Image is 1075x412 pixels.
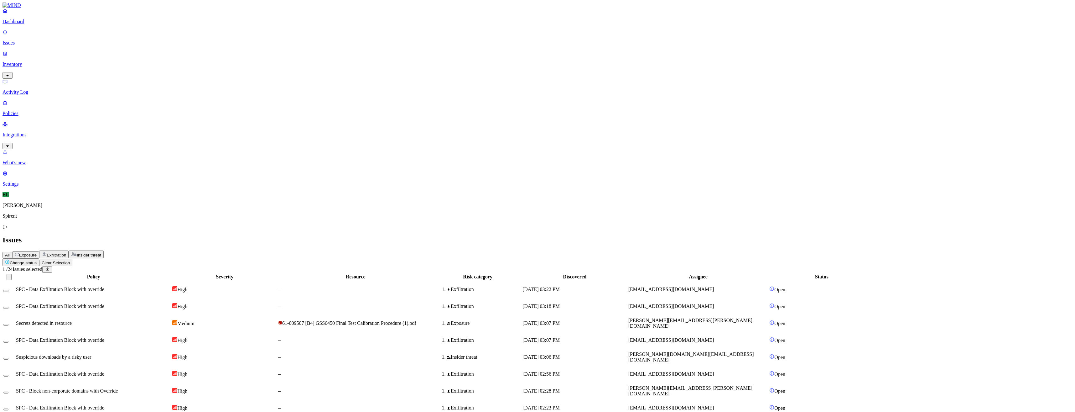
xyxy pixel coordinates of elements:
[769,303,774,308] img: status-open
[177,355,187,360] span: High
[278,405,281,410] span: –
[3,171,1072,187] a: Settings
[177,405,187,411] span: High
[3,8,1072,24] a: Dashboard
[447,304,521,309] div: Exfiltration
[16,388,118,394] span: SPC - Block non-corporate domains with Override
[774,355,785,360] span: Open
[3,409,8,410] button: Select row
[177,372,187,377] span: High
[3,89,1072,95] p: Activity Log
[3,192,9,197] span: EL
[628,371,714,377] span: [EMAIL_ADDRESS][DOMAIN_NAME]
[16,405,104,410] span: SPC - Data Exfiltration Block with override
[3,181,1072,187] p: Settings
[522,304,560,309] span: [DATE] 03:18 PM
[39,260,72,266] button: Clear Selection
[3,307,8,309] button: Select row
[177,338,187,343] span: High
[522,371,560,377] span: [DATE] 02:56 PM
[3,3,21,8] img: MIND
[447,405,521,411] div: Exfiltration
[3,40,1072,46] p: Issues
[522,287,560,292] span: [DATE] 03:22 PM
[774,304,785,309] span: Open
[278,287,281,292] span: –
[3,213,1072,219] p: Spirent
[177,304,187,309] span: High
[3,132,1072,138] p: Integrations
[774,388,785,394] span: Open
[278,274,433,280] div: Resource
[3,236,1072,244] h2: Issues
[774,321,785,326] span: Open
[16,354,91,360] span: Suspicious downloads by a risky user
[3,160,1072,166] p: What's new
[774,287,785,292] span: Open
[628,318,752,329] span: [PERSON_NAME][EMAIL_ADDRESS][PERSON_NAME][DOMAIN_NAME]
[278,388,281,394] span: –
[5,253,10,257] span: All
[177,287,187,292] span: High
[3,203,1072,208] p: [PERSON_NAME]
[16,371,104,377] span: SPC - Data Exfiltration Block with override
[522,354,560,360] span: [DATE] 03:06 PM
[447,287,521,292] div: Exfiltration
[3,290,8,292] button: Select row
[16,320,72,326] span: Secrets detected in resource
[522,388,560,394] span: [DATE] 02:28 PM
[278,337,281,343] span: –
[3,51,1072,78] a: Inventory
[172,388,177,393] img: severity-high
[177,388,187,394] span: High
[172,320,177,325] img: severity-medium
[628,351,754,362] span: [PERSON_NAME][DOMAIN_NAME][EMAIL_ADDRESS][DOMAIN_NAME]
[769,286,774,291] img: status-open
[3,121,1072,148] a: Integrations
[3,79,1072,95] a: Activity Log
[3,324,8,326] button: Select row
[3,29,1072,46] a: Issues
[177,321,194,326] span: Medium
[172,303,177,308] img: severity-high
[282,320,416,326] span: 61-009507 [B4] GSS6450 Final Test Calibration Procedure (1).pdf
[769,320,774,325] img: status-open
[769,388,774,393] img: status-open
[16,304,104,309] span: SPC - Data Exfiltration Block with override
[3,149,1072,166] a: What's new
[3,267,5,272] span: 1
[3,375,8,377] button: Select row
[774,372,785,377] span: Open
[3,100,1072,116] a: Policies
[278,321,282,325] img: adobe-pdf
[3,358,8,360] button: Select row
[172,405,177,410] img: severity-high
[522,320,560,326] span: [DATE] 03:07 PM
[278,304,281,309] span: –
[447,388,521,394] div: Exfiltration
[434,274,521,280] div: Risk category
[3,392,8,394] button: Select row
[16,337,104,343] span: SPC - Data Exfiltration Block with override
[769,371,774,376] img: status-open
[3,111,1072,116] p: Policies
[172,286,177,291] img: severity-high
[447,337,521,343] div: Exfiltration
[3,258,39,266] button: Change status
[47,253,66,257] span: Exfiltration
[628,385,752,396] span: [PERSON_NAME][EMAIL_ADDRESS][PERSON_NAME][DOMAIN_NAME]
[172,274,277,280] div: Severity
[3,19,1072,24] p: Dashboard
[628,304,714,309] span: [EMAIL_ADDRESS][DOMAIN_NAME]
[447,320,521,326] div: Exposure
[774,338,785,343] span: Open
[522,337,560,343] span: [DATE] 03:07 PM
[769,405,774,410] img: status-open
[628,287,714,292] span: [EMAIL_ADDRESS][DOMAIN_NAME]
[278,354,281,360] span: –
[3,341,8,343] button: Select row
[774,405,785,411] span: Open
[628,405,714,410] span: [EMAIL_ADDRESS][DOMAIN_NAME]
[172,371,177,376] img: severity-high
[628,337,714,343] span: [EMAIL_ADDRESS][DOMAIN_NAME]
